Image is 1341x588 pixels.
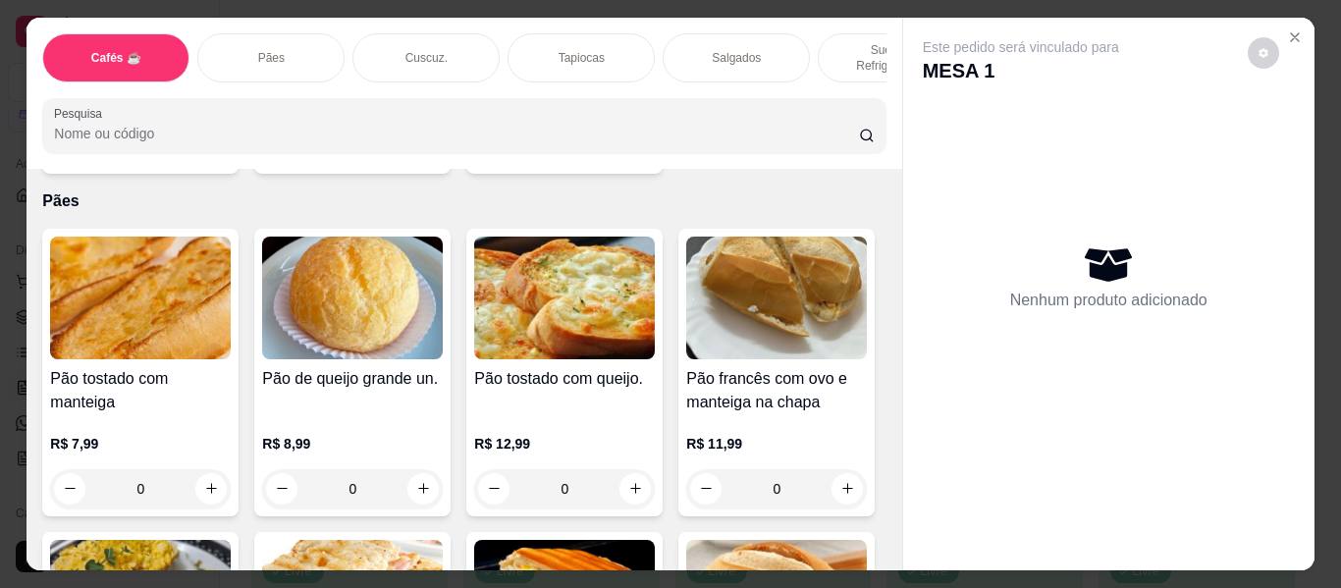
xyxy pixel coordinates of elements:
p: R$ 7,99 [50,434,231,454]
p: Salgados [712,50,761,66]
h4: Pão tostado com manteiga [50,367,231,414]
p: Sucos e Refrigerantes [834,42,948,74]
h4: Pão tostado com queijo. [474,367,655,391]
p: Cuscuz. [405,50,448,66]
button: increase-product-quantity [619,473,651,505]
button: increase-product-quantity [407,473,439,505]
input: Pesquisa [54,124,859,143]
p: R$ 8,99 [262,434,443,454]
label: Pesquisa [54,105,109,122]
p: MESA 1 [923,57,1119,84]
button: decrease-product-quantity [1248,37,1279,69]
h4: Pão francês com ovo e manteiga na chapa [686,367,867,414]
p: Nenhum produto adicionado [1010,289,1207,312]
button: increase-product-quantity [195,473,227,505]
p: R$ 11,99 [686,434,867,454]
button: decrease-product-quantity [266,473,297,505]
p: Pães [42,189,885,213]
p: Tapiocas [559,50,605,66]
p: Pães [258,50,285,66]
h4: Pão de queijo grande un. [262,367,443,391]
button: decrease-product-quantity [690,473,722,505]
button: increase-product-quantity [831,473,863,505]
button: decrease-product-quantity [54,473,85,505]
button: decrease-product-quantity [478,473,510,505]
img: product-image [50,237,231,359]
p: R$ 12,99 [474,434,655,454]
p: Cafés ☕ [91,50,141,66]
button: Close [1279,22,1311,53]
img: product-image [262,237,443,359]
img: product-image [474,237,655,359]
img: product-image [686,237,867,359]
p: Este pedido será vinculado para [923,37,1119,57]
